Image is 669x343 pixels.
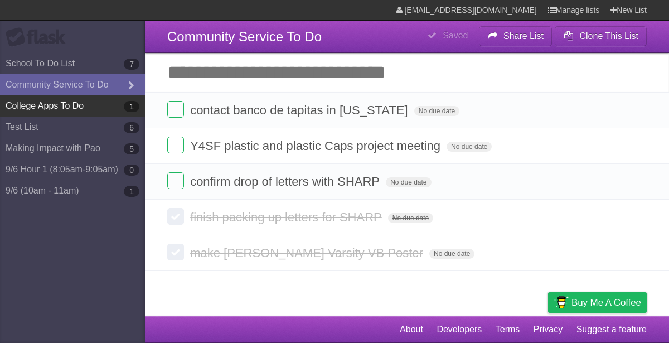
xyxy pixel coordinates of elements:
[190,175,382,189] span: confirm drop of letters with SHARP
[167,29,322,44] span: Community Service To Do
[554,293,569,312] img: Buy me a coffee
[400,319,423,340] a: About
[447,142,492,152] span: No due date
[571,293,641,312] span: Buy me a coffee
[167,208,184,225] label: Done
[190,139,443,153] span: Y4SF plastic and plastic Caps project meeting
[386,177,431,187] span: No due date
[576,319,647,340] a: Suggest a feature
[167,101,184,118] label: Done
[124,165,139,176] b: 0
[503,31,544,41] b: Share List
[437,319,482,340] a: Developers
[124,143,139,154] b: 5
[414,106,459,116] span: No due date
[548,292,647,313] a: Buy me a coffee
[190,210,385,224] span: finish packing up letters for SHARP
[496,319,520,340] a: Terms
[124,59,139,70] b: 7
[443,31,468,40] b: Saved
[190,246,426,260] span: make [PERSON_NAME] Varsity VB Poster
[579,31,638,41] b: Clone This List
[124,101,139,112] b: 1
[190,103,411,117] span: contact banco de tapitas in [US_STATE]
[167,137,184,153] label: Done
[555,26,647,46] button: Clone This List
[124,186,139,197] b: 1
[124,122,139,133] b: 6
[479,26,552,46] button: Share List
[534,319,563,340] a: Privacy
[167,244,184,260] label: Done
[388,213,433,223] span: No due date
[6,27,72,47] div: Flask
[429,249,474,259] span: No due date
[167,172,184,189] label: Done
